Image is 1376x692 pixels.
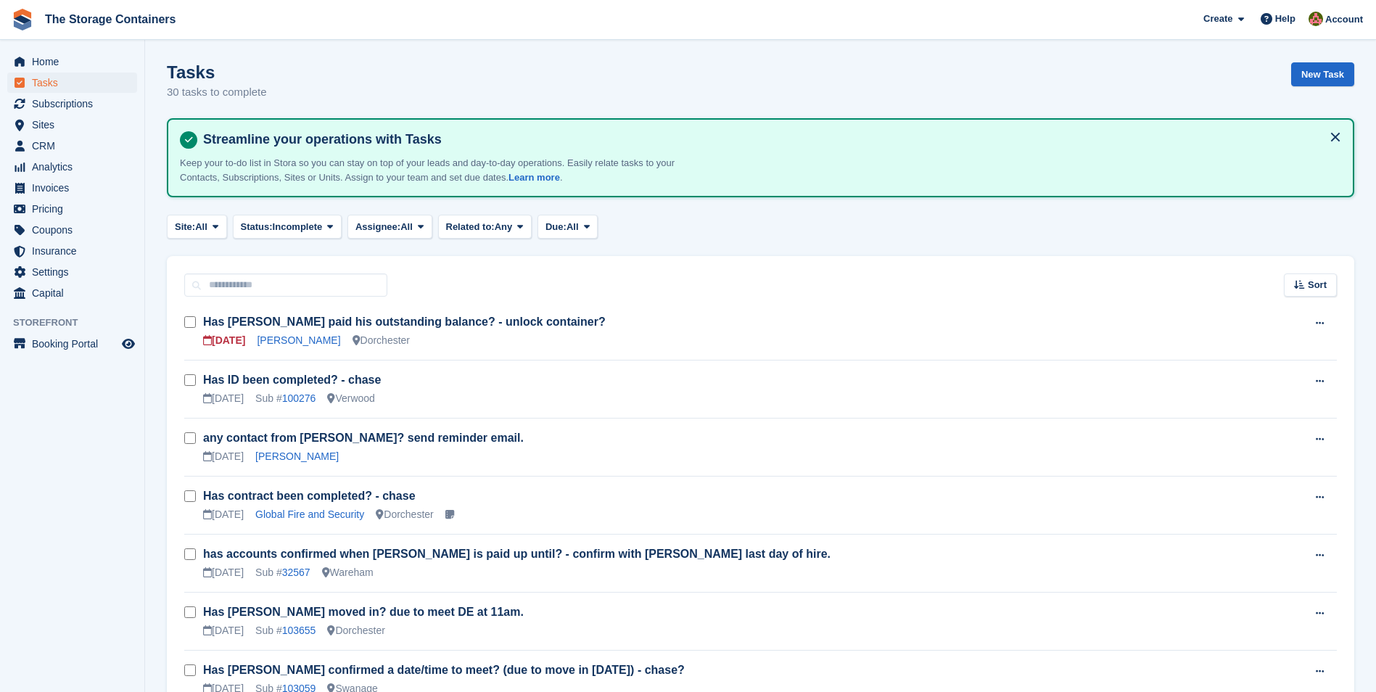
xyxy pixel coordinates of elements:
[203,490,416,502] a: Has contract been completed? - chase
[7,262,137,282] a: menu
[400,220,413,234] span: All
[233,215,342,239] button: Status: Incomplete
[347,215,432,239] button: Assignee: All
[32,73,119,93] span: Tasks
[7,178,137,198] a: menu
[567,220,579,234] span: All
[203,623,244,638] div: [DATE]
[32,199,119,219] span: Pricing
[203,391,244,406] div: [DATE]
[7,94,137,114] a: menu
[203,432,524,444] a: any contact from [PERSON_NAME]? send reminder email.
[327,391,374,406] div: Verwood
[203,316,606,328] a: Has [PERSON_NAME] paid his outstanding balance? - unlock container?
[32,220,119,240] span: Coupons
[282,392,316,404] a: 100276
[32,157,119,177] span: Analytics
[273,220,323,234] span: Incomplete
[545,220,567,234] span: Due:
[7,52,137,72] a: menu
[376,507,433,522] div: Dorchester
[32,262,119,282] span: Settings
[1275,12,1295,26] span: Help
[203,548,831,560] a: has accounts confirmed when [PERSON_NAME] is paid up until? - confirm with [PERSON_NAME] last day...
[7,220,137,240] a: menu
[446,220,495,234] span: Related to:
[241,220,273,234] span: Status:
[32,178,119,198] span: Invoices
[322,565,374,580] div: Wareham
[257,334,340,346] a: [PERSON_NAME]
[255,623,316,638] div: Sub #
[197,131,1341,148] h4: Streamline your operations with Tasks
[203,606,524,618] a: Has [PERSON_NAME] moved in? due to meet DE at 11am.
[355,220,400,234] span: Assignee:
[282,625,316,636] a: 103655
[7,199,137,219] a: menu
[7,334,137,354] a: menu
[203,565,244,580] div: [DATE]
[7,241,137,261] a: menu
[195,220,207,234] span: All
[32,115,119,135] span: Sites
[167,215,227,239] button: Site: All
[39,7,181,31] a: The Storage Containers
[7,73,137,93] a: menu
[120,335,137,353] a: Preview store
[282,567,310,578] a: 32567
[1308,278,1327,292] span: Sort
[1291,62,1354,86] a: New Task
[438,215,532,239] button: Related to: Any
[1325,12,1363,27] span: Account
[7,136,137,156] a: menu
[32,136,119,156] span: CRM
[7,283,137,303] a: menu
[175,220,195,234] span: Site:
[167,84,267,101] p: 30 tasks to complete
[508,172,560,183] a: Learn more
[167,62,267,82] h1: Tasks
[203,374,381,386] a: Has ID been completed? - chase
[203,507,244,522] div: [DATE]
[203,449,244,464] div: [DATE]
[203,333,245,348] div: [DATE]
[12,9,33,30] img: stora-icon-8386f47178a22dfd0bd8f6a31ec36ba5ce8667c1dd55bd0f319d3a0aa187defe.svg
[1309,12,1323,26] img: Kirsty Simpson
[32,334,119,354] span: Booking Portal
[7,157,137,177] a: menu
[255,450,339,462] a: [PERSON_NAME]
[180,156,688,184] p: Keep your to-do list in Stora so you can stay on top of your leads and day-to-day operations. Eas...
[327,623,384,638] div: Dorchester
[255,565,310,580] div: Sub #
[255,508,364,520] a: Global Fire and Security
[1203,12,1232,26] span: Create
[255,391,316,406] div: Sub #
[7,115,137,135] a: menu
[32,94,119,114] span: Subscriptions
[32,52,119,72] span: Home
[13,316,144,330] span: Storefront
[537,215,598,239] button: Due: All
[203,664,685,676] a: Has [PERSON_NAME] confirmed a date/time to meet? (due to move in [DATE]) - chase?
[495,220,513,234] span: Any
[32,241,119,261] span: Insurance
[353,333,410,348] div: Dorchester
[32,283,119,303] span: Capital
